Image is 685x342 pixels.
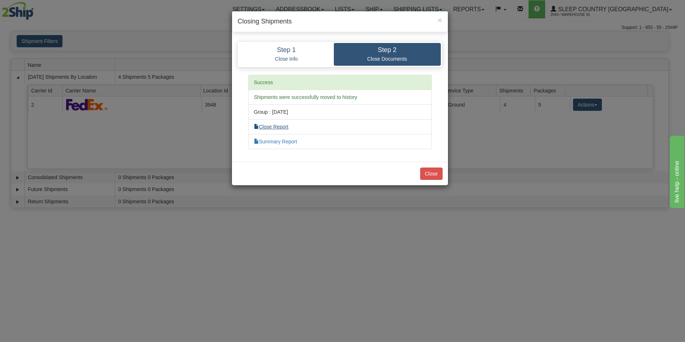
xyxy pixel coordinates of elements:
h4: Step 1 [245,47,328,54]
li: Success [248,75,432,90]
a: Step 2 Close Documents [334,43,441,66]
li: Shipments were successfully moved to history [248,90,432,105]
div: live help - online [5,4,67,13]
button: Close [420,168,443,180]
h4: Step 2 [339,47,435,54]
a: Close Report [254,124,289,130]
a: Step 1 Close Info [239,43,334,66]
span: × [438,16,442,24]
iframe: chat widget [668,134,684,208]
p: Close Info [245,56,328,62]
h4: Closing Shipments [238,17,442,26]
button: Close [438,16,442,24]
li: Group : [DATE] [248,104,432,120]
p: Close Documents [339,56,435,62]
a: Summary Report [254,139,297,144]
